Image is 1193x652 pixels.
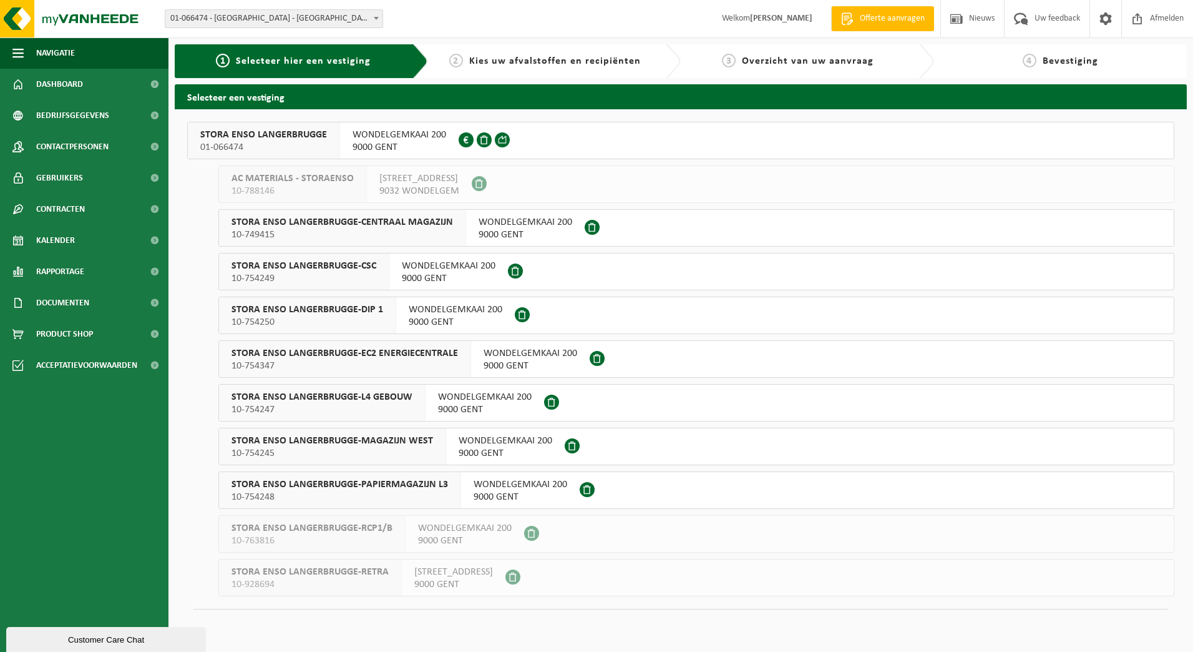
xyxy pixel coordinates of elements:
span: 2 [449,54,463,67]
span: Contactpersonen [36,131,109,162]
span: 1 [216,54,230,67]
h2: Selecteer een vestiging [175,84,1187,109]
button: STORA ENSO LANGERBRUGGE-MAGAZIJN WEST 10-754245 WONDELGEMKAAI 2009000 GENT [218,428,1174,465]
span: Documenten [36,287,89,319]
span: WONDELGEMKAAI 200 [353,129,446,141]
span: WONDELGEMKAAI 200 [438,391,532,403]
span: 01-066474 - STORA ENSO LANGERBRUGGE - GENT [165,10,382,27]
span: WONDELGEMKAAI 200 [418,522,512,535]
span: STORA ENSO LANGERBRUGGE-CENTRAAL MAGAZIJN [231,216,453,229]
span: 9000 GENT [484,360,577,372]
span: 10-754249 [231,272,376,285]
span: [STREET_ADDRESS] [379,172,459,185]
span: 10-754250 [231,316,383,328]
span: WONDELGEMKAAI 200 [484,347,577,360]
a: Offerte aanvragen [831,6,934,31]
span: 9032 WONDELGEM [379,185,459,197]
span: 01-066474 - STORA ENSO LANGERBRUGGE - GENT [165,9,383,28]
span: WONDELGEMKAAI 200 [474,478,567,491]
span: Selecteer hier een vestiging [236,56,371,66]
button: STORA ENSO LANGERBRUGGE-CENTRAAL MAGAZIJN 10-749415 WONDELGEMKAAI 2009000 GENT [218,209,1174,247]
span: 9000 GENT [409,316,502,328]
span: STORA ENSO LANGERBRUGGE-DIP 1 [231,304,383,316]
span: Bevestiging [1043,56,1098,66]
span: Acceptatievoorwaarden [36,350,137,381]
button: STORA ENSO LANGERBRUGGE-PAPIERMAGAZIJN L3 10-754248 WONDELGEMKAAI 2009000 GENT [218,472,1174,509]
span: Kies uw afvalstoffen en recipiënten [469,56,641,66]
span: AC MATERIALS - STORAENSO [231,172,354,185]
span: WONDELGEMKAAI 200 [459,435,552,447]
span: 10-749415 [231,229,453,241]
span: 4 [1023,54,1036,67]
button: STORA ENSO LANGERBRUGGE-EC2 ENERGIECENTRALE 10-754347 WONDELGEMKAAI 2009000 GENT [218,340,1174,378]
span: 10-754245 [231,447,433,460]
button: STORA ENSO LANGERBRUGGE-L4 GEBOUW 10-754247 WONDELGEMKAAI 2009000 GENT [218,384,1174,422]
span: Dashboard [36,69,83,100]
span: 10-754347 [231,360,458,372]
span: Gebruikers [36,162,83,194]
span: Bedrijfsgegevens [36,100,109,131]
span: 10-788146 [231,185,354,197]
iframe: chat widget [6,625,208,652]
span: STORA ENSO LANGERBRUGGE-CSC [231,260,376,272]
span: 3 [722,54,736,67]
span: 01-066474 [200,141,327,154]
span: STORA ENSO LANGERBRUGGE-L4 GEBOUW [231,391,412,403]
span: 9000 GENT [418,535,512,547]
span: STORA ENSO LANGERBRUGGE [200,129,327,141]
span: STORA ENSO LANGERBRUGGE-EC2 ENERGIECENTRALE [231,347,458,360]
span: STORA ENSO LANGERBRUGGE-RCP1/B [231,522,392,535]
span: Navigatie [36,37,75,69]
span: STORA ENSO LANGERBRUGGE-RETRA [231,566,389,578]
span: STORA ENSO LANGERBRUGGE-MAGAZIJN WEST [231,435,433,447]
span: 9000 GENT [353,141,446,154]
button: STORA ENSO LANGERBRUGGE 01-066474 WONDELGEMKAAI 2009000 GENT [187,122,1174,159]
span: 10-763816 [231,535,392,547]
span: 9000 GENT [479,229,572,241]
span: Offerte aanvragen [857,12,928,25]
span: 9000 GENT [402,272,495,285]
button: STORA ENSO LANGERBRUGGE-CSC 10-754249 WONDELGEMKAAI 2009000 GENT [218,253,1174,290]
span: STORA ENSO LANGERBRUGGE-PAPIERMAGAZIJN L3 [231,478,448,491]
span: 9000 GENT [438,403,532,416]
span: Contracten [36,194,85,225]
span: WONDELGEMKAAI 200 [479,216,572,229]
span: WONDELGEMKAAI 200 [402,260,495,272]
span: Kalender [36,225,75,256]
button: STORA ENSO LANGERBRUGGE-DIP 1 10-754250 WONDELGEMKAAI 2009000 GENT [218,297,1174,334]
span: Product Shop [36,319,93,350]
span: 10-754247 [231,403,412,416]
span: [STREET_ADDRESS] [414,566,493,578]
span: Overzicht van uw aanvraag [742,56,874,66]
span: 10-928694 [231,578,389,591]
span: 9000 GENT [414,578,493,591]
span: WONDELGEMKAAI 200 [409,304,502,316]
strong: [PERSON_NAME] [750,14,812,23]
span: 10-754248 [231,491,448,503]
span: 9000 GENT [474,491,567,503]
span: Rapportage [36,256,84,287]
span: 9000 GENT [459,447,552,460]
